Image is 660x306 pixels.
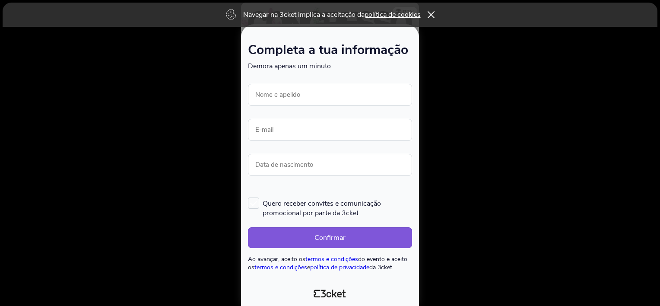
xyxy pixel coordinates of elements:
[263,198,412,218] span: Quero receber convites e comunicação promocional por parte da 3cket
[248,119,281,140] label: E-mail
[248,84,308,105] label: Nome e apelido
[310,263,369,271] a: política de privacidade
[248,61,412,71] p: Demora apenas um minuto
[305,255,358,263] a: termos e condições
[365,10,421,19] a: política de cookies
[248,227,412,248] button: Confirmar
[248,255,412,271] p: Ao avançar, aceito os do evento e aceito os e da 3cket
[248,84,412,106] input: Nome e apelido
[248,119,412,141] input: E-mail
[243,10,421,19] p: Navegar na 3cket implica a aceitação da
[254,263,307,271] a: termos e condições
[248,154,412,176] input: Data de nascimento
[248,44,412,61] h1: Completa a tua informação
